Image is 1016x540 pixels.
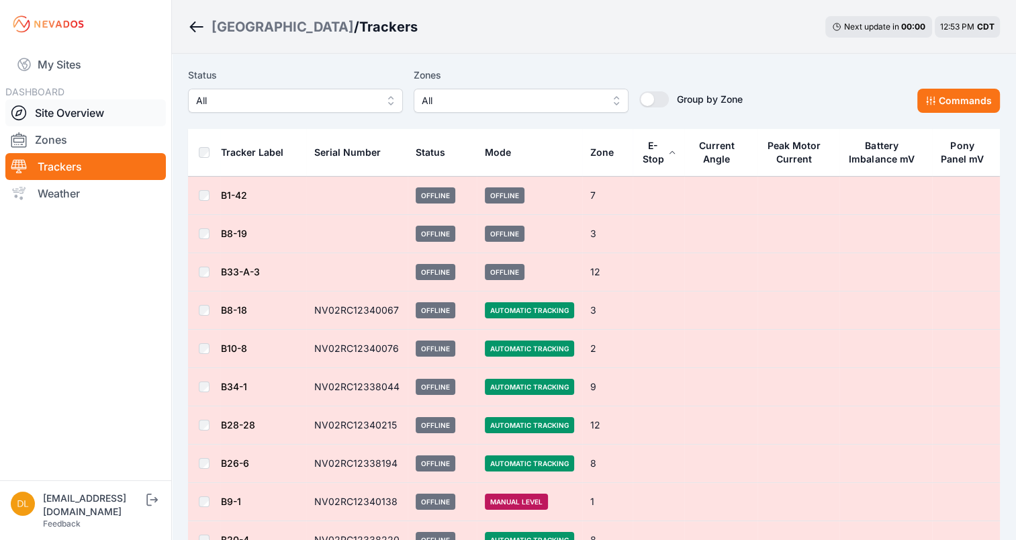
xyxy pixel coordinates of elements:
[221,419,255,431] a: B28-28
[582,368,633,406] td: 9
[306,406,408,445] td: NV02RC12340215
[43,519,81,529] a: Feedback
[485,302,574,318] span: Automatic Tracking
[641,130,676,175] button: E-Stop
[314,136,391,169] button: Serial Number
[416,379,455,395] span: Offline
[416,455,455,471] span: Offline
[221,146,283,159] div: Tracker Label
[582,330,633,368] td: 2
[188,67,403,83] label: Status
[485,136,522,169] button: Mode
[677,93,743,105] span: Group by Zone
[416,341,455,357] span: Offline
[5,153,166,180] a: Trackers
[917,89,1000,113] button: Commands
[416,417,455,433] span: Offline
[940,139,984,166] div: Pony Panel mV
[5,99,166,126] a: Site Overview
[306,330,408,368] td: NV02RC12340076
[414,89,629,113] button: All
[590,136,625,169] button: Zone
[977,21,995,32] span: CDT
[692,139,741,166] div: Current Angle
[416,264,455,280] span: Offline
[582,406,633,445] td: 12
[641,139,665,166] div: E-Stop
[5,180,166,207] a: Weather
[5,126,166,153] a: Zones
[221,266,260,277] a: B33-A-3
[221,228,247,239] a: B8-19
[416,146,445,159] div: Status
[940,21,974,32] span: 12:53 PM
[485,187,524,204] span: Offline
[196,93,376,109] span: All
[485,341,574,357] span: Automatic Tracking
[692,130,749,175] button: Current Angle
[485,494,548,510] span: Manual Level
[416,302,455,318] span: Offline
[188,89,403,113] button: All
[43,492,144,519] div: [EMAIL_ADDRESS][DOMAIN_NAME]
[416,187,455,204] span: Offline
[221,496,241,507] a: B9-1
[582,483,633,521] td: 1
[582,215,633,253] td: 3
[212,17,354,36] a: [GEOGRAPHIC_DATA]
[485,226,524,242] span: Offline
[940,130,992,175] button: Pony Panel mV
[582,177,633,215] td: 7
[221,304,247,316] a: B8-18
[485,264,524,280] span: Offline
[847,139,916,166] div: Battery Imbalance mV
[11,13,86,35] img: Nevados
[188,9,418,44] nav: Breadcrumb
[422,93,602,109] span: All
[314,146,381,159] div: Serial Number
[416,226,455,242] span: Offline
[485,455,574,471] span: Automatic Tracking
[221,136,294,169] button: Tracker Label
[11,492,35,516] img: dlay@prim.com
[485,417,574,433] span: Automatic Tracking
[221,343,247,354] a: B10-8
[416,136,456,169] button: Status
[582,291,633,330] td: 3
[221,189,247,201] a: B1-42
[582,445,633,483] td: 8
[5,86,64,97] span: DASHBOARD
[847,130,925,175] button: Battery Imbalance mV
[485,146,511,159] div: Mode
[766,130,831,175] button: Peak Motor Current
[354,17,359,36] span: /
[359,17,418,36] h3: Trackers
[414,67,629,83] label: Zones
[221,381,247,392] a: B34-1
[306,291,408,330] td: NV02RC12340067
[306,483,408,521] td: NV02RC12340138
[306,368,408,406] td: NV02RC12338044
[221,457,249,469] a: B26-6
[485,379,574,395] span: Automatic Tracking
[844,21,899,32] span: Next update in
[766,139,823,166] div: Peak Motor Current
[5,48,166,81] a: My Sites
[306,445,408,483] td: NV02RC12338194
[416,494,455,510] span: Offline
[582,253,633,291] td: 12
[901,21,925,32] div: 00 : 00
[590,146,614,159] div: Zone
